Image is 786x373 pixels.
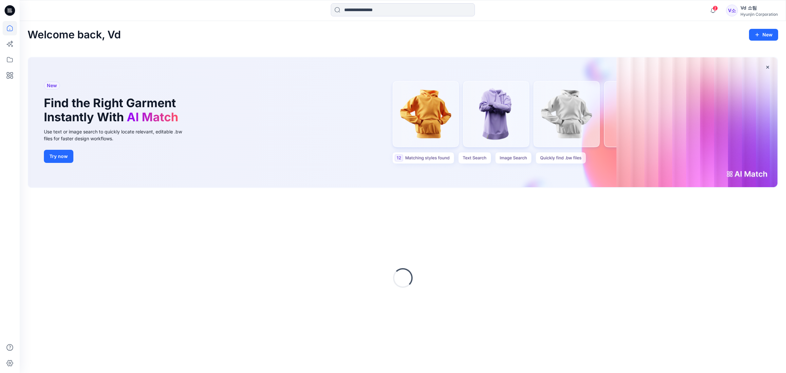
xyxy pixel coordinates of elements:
h1: Find the Right Garment Instantly With [44,96,181,124]
button: Try now [44,150,73,163]
div: Use text or image search to quickly locate relevant, editable .bw files for faster design workflows. [44,128,191,142]
span: 2 [713,6,718,11]
span: New [47,82,57,89]
div: Hyunjin Corporation [740,12,778,17]
div: V소 [726,5,738,16]
span: AI Match [127,110,178,124]
div: Vd 소팀 [740,4,778,12]
button: New [749,29,778,41]
h2: Welcome back, Vd [28,29,121,41]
